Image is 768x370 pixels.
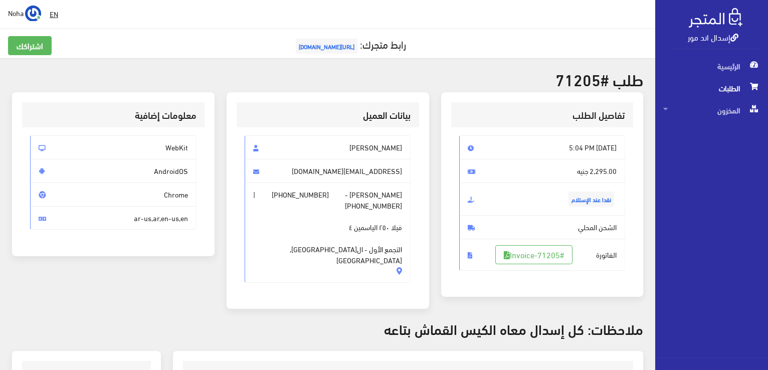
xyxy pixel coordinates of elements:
[30,135,197,159] span: WebKit
[253,211,403,265] span: فيلا ٢٥٠ الياسمين ٤ التجمع الأول - ال[GEOGRAPHIC_DATA], [GEOGRAPHIC_DATA]
[272,189,329,200] span: [PHONE_NUMBER]
[25,6,41,22] img: ...
[663,55,760,77] span: الرئيسية
[459,110,626,120] h3: تفاصيل الطلب
[459,239,626,271] span: الفاتورة
[568,192,614,207] span: نقدا عند الإستلام
[459,135,626,159] span: [DATE] 5:04 PM
[459,159,626,183] span: 2,295.00 جنيه
[245,110,411,120] h3: بيانات العميل
[663,99,760,121] span: المخزون
[655,99,768,121] a: المخزون
[495,245,572,264] a: #Invoice-71205
[655,77,768,99] a: الطلبات
[30,159,197,183] span: AndroidOS
[30,110,197,120] h3: معلومات إضافية
[46,5,62,23] a: EN
[8,5,41,21] a: ... Noha
[50,8,58,20] u: EN
[12,321,643,336] h3: ملاحظات: كل إسدال معاه الكيس القماش بتاعه
[245,159,411,183] span: [EMAIL_ADDRESS][DOMAIN_NAME]
[8,7,24,19] span: Noha
[8,36,52,55] a: اشتراكك
[245,182,411,283] span: [PERSON_NAME] - |
[30,182,197,207] span: Chrome
[12,301,50,339] iframe: Drift Widget Chat Controller
[12,70,643,88] h2: طلب #71205
[293,35,406,53] a: رابط متجرك:[URL][DOMAIN_NAME]
[296,39,357,54] span: [URL][DOMAIN_NAME]
[459,215,626,239] span: الشحن المحلي
[345,200,402,211] span: [PHONE_NUMBER]
[688,30,738,44] a: إسدال اند مور
[245,135,411,159] span: [PERSON_NAME]
[663,77,760,99] span: الطلبات
[30,206,197,230] span: ar-us,ar,en-us,en
[655,55,768,77] a: الرئيسية
[689,8,742,28] img: .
